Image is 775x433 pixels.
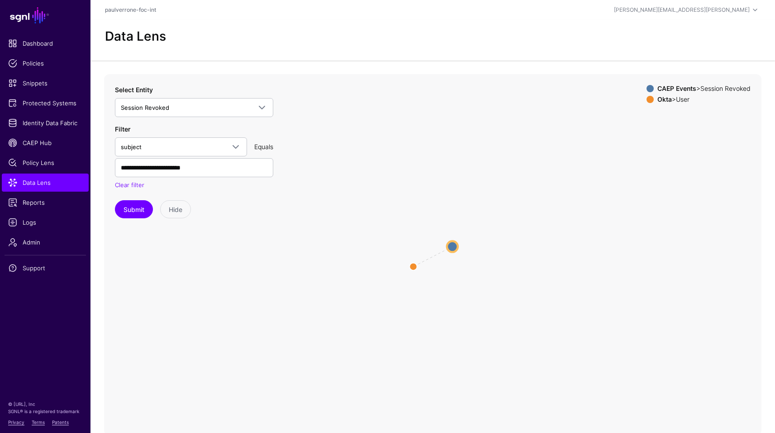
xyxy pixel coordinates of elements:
[8,99,82,108] span: Protected Systems
[8,264,82,273] span: Support
[2,74,89,92] a: Snippets
[2,233,89,251] a: Admin
[2,174,89,192] a: Data Lens
[2,94,89,112] a: Protected Systems
[2,213,89,231] a: Logs
[656,85,752,92] div: > Session Revoked
[8,178,82,187] span: Data Lens
[115,200,153,218] button: Submit
[614,6,750,14] div: [PERSON_NAME][EMAIL_ADDRESS][PERSON_NAME]
[2,54,89,72] a: Policies
[2,193,89,212] a: Reports
[105,6,156,13] a: paulverrone-foc-int
[105,29,166,44] h2: Data Lens
[32,419,45,425] a: Terms
[8,79,82,88] span: Snippets
[251,142,277,151] div: Equals
[8,39,82,48] span: Dashboard
[656,96,752,103] div: > User
[8,158,82,167] span: Policy Lens
[8,238,82,247] span: Admin
[8,198,82,207] span: Reports
[8,118,82,127] span: Identity Data Fabric
[8,59,82,68] span: Policies
[121,104,169,111] span: Session Revoked
[8,218,82,227] span: Logs
[121,143,142,151] span: subject
[2,34,89,52] a: Dashboard
[115,85,153,94] label: Select Entity
[8,138,82,147] span: CAEP Hub
[115,124,130,134] label: Filter
[5,5,85,25] a: SGNL
[8,419,24,425] a: Privacy
[8,408,82,415] p: SGNL® is a registered trademark
[8,400,82,408] p: © [URL], Inc
[52,419,69,425] a: Patents
[2,114,89,132] a: Identity Data Fabric
[657,85,696,92] strong: CAEP Events
[160,200,191,218] button: Hide
[2,154,89,172] a: Policy Lens
[115,181,144,188] a: Clear filter
[2,134,89,152] a: CAEP Hub
[657,95,672,103] strong: Okta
